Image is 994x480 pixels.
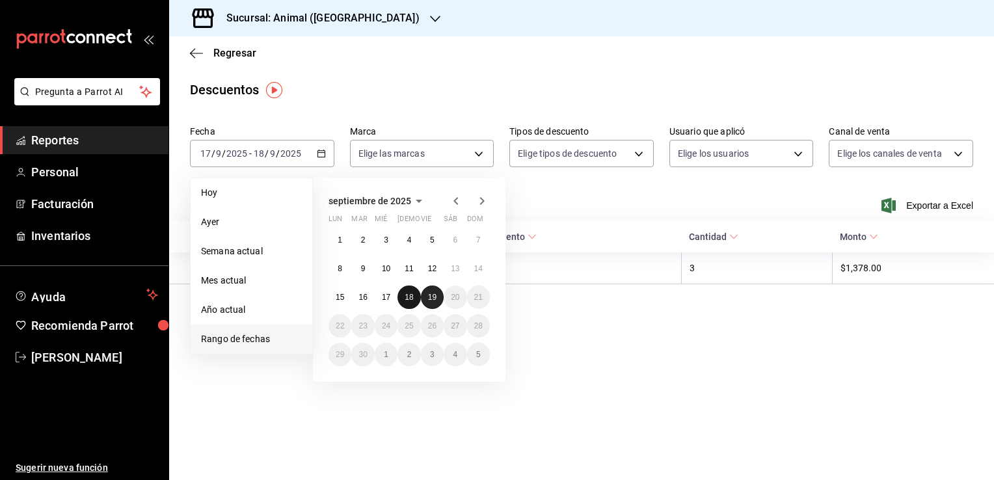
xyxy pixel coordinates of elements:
button: 1 de septiembre de 2025 [329,228,351,252]
button: 19 de septiembre de 2025 [421,286,444,309]
span: Año actual [201,303,302,317]
abbr: jueves [397,215,474,228]
abbr: 3 de septiembre de 2025 [384,235,388,245]
span: Reportes [31,131,158,149]
input: -- [200,148,211,159]
span: Elige los canales de venta [837,147,941,160]
abbr: 3 de octubre de 2025 [430,350,435,359]
abbr: 20 de septiembre de 2025 [451,293,459,302]
button: 30 de septiembre de 2025 [351,343,374,366]
button: 3 de septiembre de 2025 [375,228,397,252]
button: 9 de septiembre de 2025 [351,257,374,280]
button: 11 de septiembre de 2025 [397,257,420,280]
abbr: 21 de septiembre de 2025 [474,293,483,302]
label: Fecha [190,127,334,136]
span: Elige las marcas [358,147,425,160]
abbr: 5 de octubre de 2025 [476,350,481,359]
button: 1 de octubre de 2025 [375,343,397,366]
button: septiembre de 2025 [329,193,427,209]
abbr: 13 de septiembre de 2025 [451,264,459,273]
abbr: 17 de septiembre de 2025 [382,293,390,302]
span: Facturación [31,195,158,213]
abbr: 28 de septiembre de 2025 [474,321,483,330]
label: Marca [350,127,494,136]
span: - [249,148,252,159]
span: / [276,148,280,159]
span: Sugerir nueva función [16,461,158,475]
h3: Sucursal: Animal ([GEOGRAPHIC_DATA]) [216,10,420,26]
input: -- [269,148,276,159]
button: 21 de septiembre de 2025 [467,286,490,309]
abbr: 30 de septiembre de 2025 [358,350,367,359]
button: 6 de septiembre de 2025 [444,228,466,252]
div: Descuentos [190,80,259,100]
span: Elige tipos de descuento [518,147,617,160]
span: Semana actual [201,245,302,258]
button: 8 de septiembre de 2025 [329,257,351,280]
abbr: viernes [421,215,431,228]
button: 17 de septiembre de 2025 [375,286,397,309]
button: 2 de septiembre de 2025 [351,228,374,252]
button: 22 de septiembre de 2025 [329,314,351,338]
abbr: 1 de octubre de 2025 [384,350,388,359]
input: ---- [226,148,248,159]
button: 28 de septiembre de 2025 [467,314,490,338]
abbr: 4 de octubre de 2025 [453,350,457,359]
abbr: 6 de septiembre de 2025 [453,235,457,245]
input: ---- [280,148,302,159]
span: Pregunta a Parrot AI [35,85,140,99]
abbr: lunes [329,215,342,228]
button: 27 de septiembre de 2025 [444,314,466,338]
button: 23 de septiembre de 2025 [351,314,374,338]
abbr: 26 de septiembre de 2025 [428,321,437,330]
span: / [265,148,269,159]
button: 26 de septiembre de 2025 [421,314,444,338]
span: Exportar a Excel [884,198,973,213]
button: 29 de septiembre de 2025 [329,343,351,366]
button: Tooltip marker [266,82,282,98]
span: Monto [840,232,878,242]
abbr: 7 de septiembre de 2025 [476,235,481,245]
abbr: 22 de septiembre de 2025 [336,321,344,330]
button: 24 de septiembre de 2025 [375,314,397,338]
span: Ayuda [31,287,141,302]
span: Recomienda Parrot [31,317,158,334]
abbr: 2 de octubre de 2025 [407,350,412,359]
input: -- [215,148,222,159]
span: Mes actual [201,274,302,287]
a: Pregunta a Parrot AI [9,94,160,108]
button: 4 de septiembre de 2025 [397,228,420,252]
button: 14 de septiembre de 2025 [467,257,490,280]
abbr: 24 de septiembre de 2025 [382,321,390,330]
label: Tipos de descuento [509,127,654,136]
span: Regresar [213,47,256,59]
span: / [222,148,226,159]
abbr: 16 de septiembre de 2025 [358,293,367,302]
abbr: 1 de septiembre de 2025 [338,235,342,245]
label: Usuario que aplicó [669,127,814,136]
span: Inventarios [31,227,158,245]
abbr: 12 de septiembre de 2025 [428,264,437,273]
span: Elige los usuarios [678,147,749,160]
button: 18 de septiembre de 2025 [397,286,420,309]
button: 15 de septiembre de 2025 [329,286,351,309]
span: Ayer [201,215,302,229]
button: 10 de septiembre de 2025 [375,257,397,280]
span: septiembre de 2025 [329,196,411,206]
button: 2 de octubre de 2025 [397,343,420,366]
button: 3 de octubre de 2025 [421,343,444,366]
abbr: 23 de septiembre de 2025 [358,321,367,330]
abbr: 8 de septiembre de 2025 [338,264,342,273]
button: 5 de septiembre de 2025 [421,228,444,252]
abbr: 29 de septiembre de 2025 [336,350,344,359]
button: 5 de octubre de 2025 [467,343,490,366]
abbr: 25 de septiembre de 2025 [405,321,413,330]
button: 7 de septiembre de 2025 [467,228,490,252]
abbr: 27 de septiembre de 2025 [451,321,459,330]
th: 3 [681,252,832,284]
label: Canal de venta [829,127,973,136]
button: 4 de octubre de 2025 [444,343,466,366]
abbr: sábado [444,215,457,228]
abbr: 9 de septiembre de 2025 [361,264,366,273]
abbr: domingo [467,215,483,228]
